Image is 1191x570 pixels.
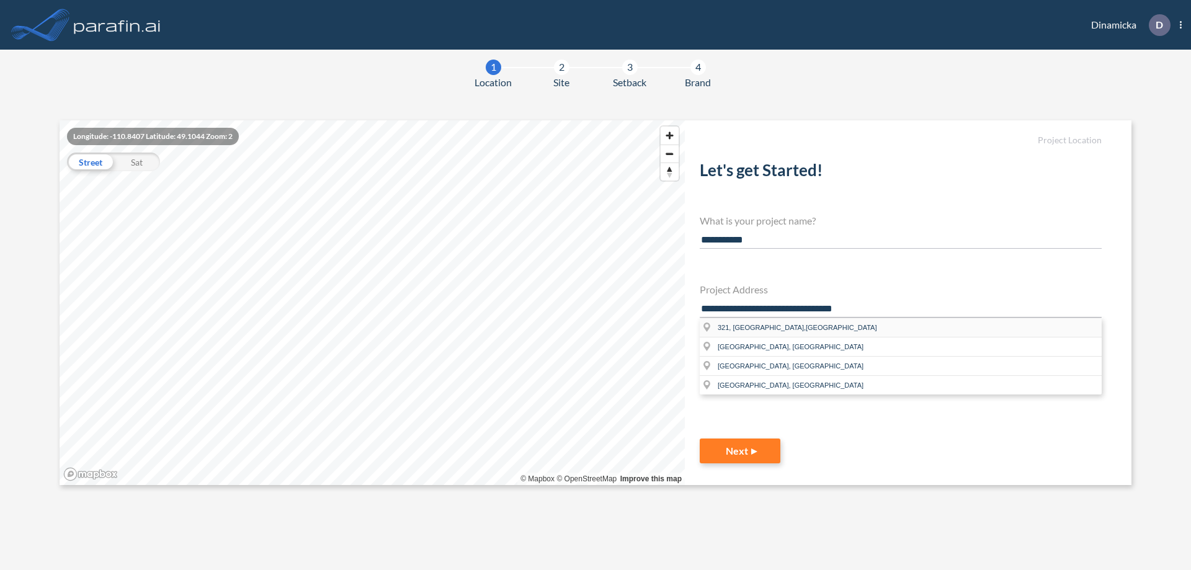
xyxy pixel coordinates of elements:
span: [GEOGRAPHIC_DATA], [GEOGRAPHIC_DATA] [718,362,863,370]
span: [GEOGRAPHIC_DATA], [GEOGRAPHIC_DATA] [718,381,863,389]
p: D [1156,19,1163,30]
div: Longitude: -110.8407 Latitude: 49.1044 Zoom: 2 [67,128,239,145]
a: Mapbox homepage [63,467,118,481]
h4: Project Address [700,283,1102,295]
span: Setback [613,75,646,90]
button: Next [700,439,780,463]
div: 1 [486,60,501,75]
span: Location [475,75,512,90]
div: Street [67,153,114,171]
a: Improve this map [620,474,682,483]
img: logo [71,12,163,37]
span: Site [553,75,569,90]
a: Mapbox [520,474,555,483]
span: Brand [685,75,711,90]
h2: Let's get Started! [700,161,1102,185]
span: 321, [GEOGRAPHIC_DATA],[GEOGRAPHIC_DATA] [718,324,877,331]
div: Dinamicka [1073,14,1182,36]
a: OpenStreetMap [556,474,617,483]
button: Zoom out [661,145,679,163]
canvas: Map [60,120,685,485]
h4: What is your project name? [700,215,1102,226]
div: 2 [554,60,569,75]
button: Zoom in [661,127,679,145]
button: Reset bearing to north [661,163,679,180]
span: [GEOGRAPHIC_DATA], [GEOGRAPHIC_DATA] [718,343,863,350]
div: 4 [690,60,706,75]
h5: Project Location [700,135,1102,146]
div: Sat [114,153,160,171]
div: 3 [622,60,638,75]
